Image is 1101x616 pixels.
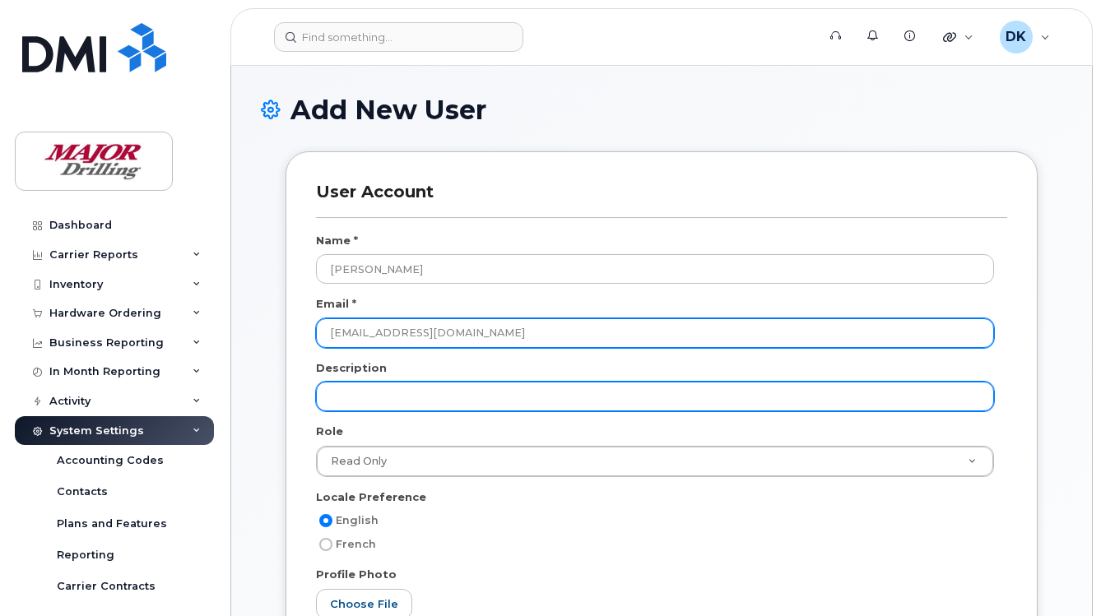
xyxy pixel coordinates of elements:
[261,95,1062,124] h1: Add New User
[316,489,426,505] label: Locale Preference
[317,447,993,476] a: Read Only
[321,454,387,469] span: Read Only
[316,182,1007,217] h3: User Account
[336,538,376,550] span: French
[316,424,343,439] label: Role
[319,538,332,551] input: French
[316,233,358,248] label: Name *
[316,296,356,312] label: Email *
[336,514,379,526] span: English
[316,567,397,582] label: Profile Photo
[319,514,332,527] input: English
[316,360,387,376] label: Description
